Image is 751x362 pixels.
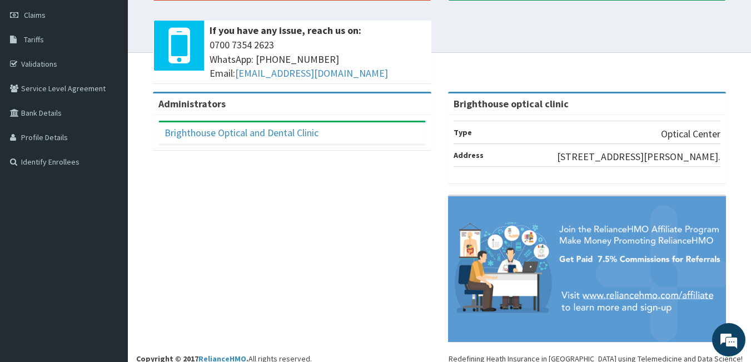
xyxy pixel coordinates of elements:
[165,126,319,139] a: Brighthouse Optical and Dental Clinic
[454,127,472,137] b: Type
[454,150,484,160] b: Address
[158,97,226,110] b: Administrators
[454,97,569,110] strong: Brighthouse optical clinic
[24,10,46,20] span: Claims
[24,34,44,44] span: Tariffs
[448,196,727,342] img: provider-team-banner.png
[210,38,426,81] span: 0700 7354 2623 WhatsApp: [PHONE_NUMBER] Email:
[557,150,720,164] p: [STREET_ADDRESS][PERSON_NAME].
[210,24,361,37] b: If you have any issue, reach us on:
[235,67,388,80] a: [EMAIL_ADDRESS][DOMAIN_NAME]
[661,127,720,141] p: Optical Center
